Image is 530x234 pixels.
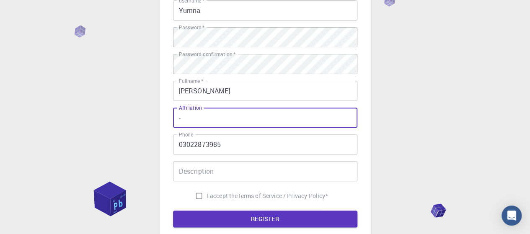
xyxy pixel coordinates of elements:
a: Terms of Service / Privacy Policy* [238,192,328,200]
span: I accept the [207,192,238,200]
label: Affiliation [179,104,202,111]
p: Terms of Service / Privacy Policy * [238,192,328,200]
label: Fullname [179,77,203,85]
label: Phone [179,131,193,138]
div: Open Intercom Messenger [502,206,522,226]
label: Password confirmation [179,51,235,58]
button: REGISTER [173,211,357,227]
label: Password [179,24,204,31]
